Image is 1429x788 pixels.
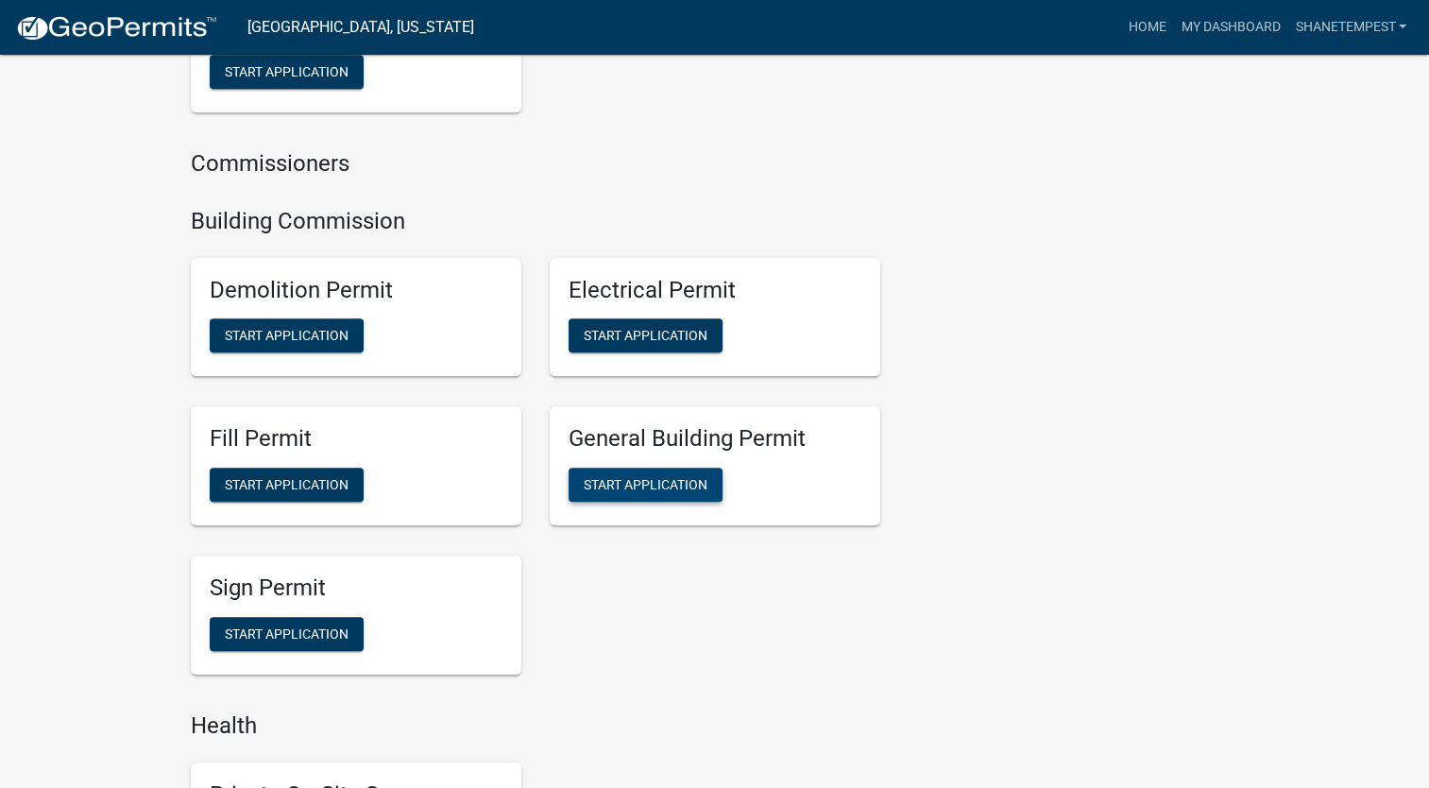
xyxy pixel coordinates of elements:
span: Start Application [225,626,349,642]
span: Start Application [225,477,349,492]
a: [GEOGRAPHIC_DATA], [US_STATE] [247,11,474,43]
button: Start Application [210,318,364,352]
a: Home [1120,9,1173,45]
h5: Demolition Permit [210,277,502,304]
span: Start Application [225,64,349,79]
a: shanetempest [1287,9,1414,45]
button: Start Application [210,468,364,502]
h4: Health [191,712,880,740]
h4: Building Commission [191,208,880,235]
h4: Commissioners [191,150,880,178]
button: Start Application [210,55,364,89]
span: Start Application [584,477,707,492]
button: Start Application [210,617,364,651]
button: Start Application [569,318,723,352]
span: Start Application [225,328,349,343]
h5: Sign Permit [210,574,502,602]
a: My Dashboard [1173,9,1287,45]
h5: Fill Permit [210,425,502,453]
h5: Electrical Permit [569,277,861,304]
button: Start Application [569,468,723,502]
span: Start Application [584,328,707,343]
h5: General Building Permit [569,425,861,453]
